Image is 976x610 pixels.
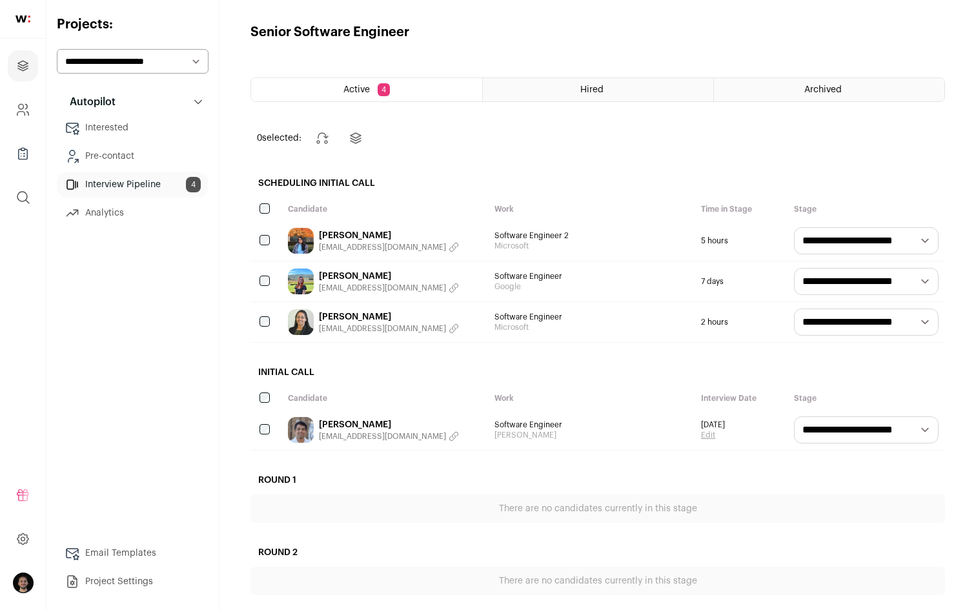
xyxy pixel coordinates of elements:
span: [DATE] [701,420,725,430]
span: 4 [186,177,201,192]
span: Active [343,85,370,94]
a: [PERSON_NAME] [319,418,459,431]
button: Open dropdown [13,573,34,593]
div: Interview Date [695,387,788,410]
a: Project Settings [57,569,208,595]
button: [EMAIL_ADDRESS][DOMAIN_NAME] [319,323,459,334]
span: Software Engineer [494,271,688,281]
img: 57fcccff8c9686c3dc492605e5519a8da52ef6e54142657ea630dca2e395d1f3 [288,309,314,335]
h1: Senior Software Engineer [250,23,409,41]
span: Software Engineer [494,312,688,322]
div: Stage [788,198,945,221]
div: 2 hours [695,302,788,342]
h2: Round 2 [250,538,945,567]
div: Stage [788,387,945,410]
span: [PERSON_NAME] [494,430,688,440]
div: Work [488,198,695,221]
h2: Projects: [57,15,208,34]
button: Autopilot [57,89,208,115]
a: Interview Pipeline4 [57,172,208,198]
span: Software Engineer 2 [494,230,688,241]
span: [EMAIL_ADDRESS][DOMAIN_NAME] [319,283,446,293]
div: Candidate [281,387,488,410]
div: Candidate [281,198,488,221]
button: Change stage [307,123,338,154]
img: 9a0b70fe001b476f33b0a5c6352136a6b15d4d9a7eebe4f77d8f99073c39207b.jpg [288,269,314,294]
a: Company Lists [8,138,38,169]
a: [PERSON_NAME] [319,229,459,242]
h2: Scheduling Initial Call [250,169,945,198]
p: Autopilot [62,94,116,110]
a: Hired [483,78,713,101]
a: [PERSON_NAME] [319,310,459,323]
div: There are no candidates currently in this stage [250,494,945,523]
img: wellfound-shorthand-0d5821cbd27db2630d0214b213865d53afaa358527fdda9d0ea32b1df1b89c2c.svg [15,15,30,23]
a: Analytics [57,200,208,226]
span: Archived [804,85,842,94]
span: 0 [257,134,262,143]
a: Company and ATS Settings [8,94,38,125]
button: [EMAIL_ADDRESS][DOMAIN_NAME] [319,242,459,252]
span: selected: [257,132,301,145]
a: Archived [714,78,944,101]
a: Interested [57,115,208,141]
div: There are no candidates currently in this stage [250,567,945,595]
a: Email Templates [57,540,208,566]
button: [EMAIL_ADDRESS][DOMAIN_NAME] [319,431,459,442]
div: 7 days [695,261,788,301]
h2: Round 1 [250,466,945,494]
a: Pre-contact [57,143,208,169]
a: Edit [701,430,725,440]
button: [EMAIL_ADDRESS][DOMAIN_NAME] [319,283,459,293]
img: 19874049-medium_jpg [13,573,34,593]
h2: Initial Call [250,358,945,387]
span: 4 [378,83,390,96]
img: 45a8e38f0d2cf2df5ed22b75d199ccc47f940e08ba8fbe04c8d8b7f5d8c621ac.jpg [288,417,314,443]
div: Time in Stage [695,198,788,221]
span: Hired [580,85,604,94]
div: Work [488,387,695,410]
img: 4903d946717eedef756d88619cf534919559e4a39685c4b7cf434f219b2f9bf9 [288,228,314,254]
span: [EMAIL_ADDRESS][DOMAIN_NAME] [319,431,446,442]
a: Projects [8,50,38,81]
span: [EMAIL_ADDRESS][DOMAIN_NAME] [319,242,446,252]
span: Google [494,281,688,292]
span: Microsoft [494,322,688,332]
span: Microsoft [494,241,688,251]
span: [EMAIL_ADDRESS][DOMAIN_NAME] [319,323,446,334]
a: [PERSON_NAME] [319,270,459,283]
div: 5 hours [695,221,788,261]
span: Software Engineer [494,420,688,430]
